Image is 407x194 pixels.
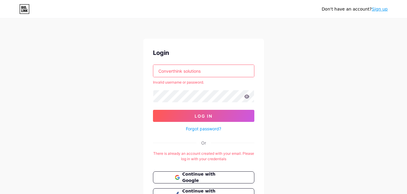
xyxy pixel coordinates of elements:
input: Username [153,65,254,77]
a: Sign up [372,7,388,11]
span: Continue with Google [182,171,232,184]
span: Log In [195,113,212,119]
div: Or [201,140,206,146]
a: Forgot password? [186,126,221,132]
div: Invalid username or password. [153,80,254,85]
button: Continue with Google [153,171,254,183]
div: There is already an account created with your email. Please log in with your credentials [153,151,254,162]
button: Log In [153,110,254,122]
div: Login [153,48,254,57]
div: Don't have an account? [322,6,388,12]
